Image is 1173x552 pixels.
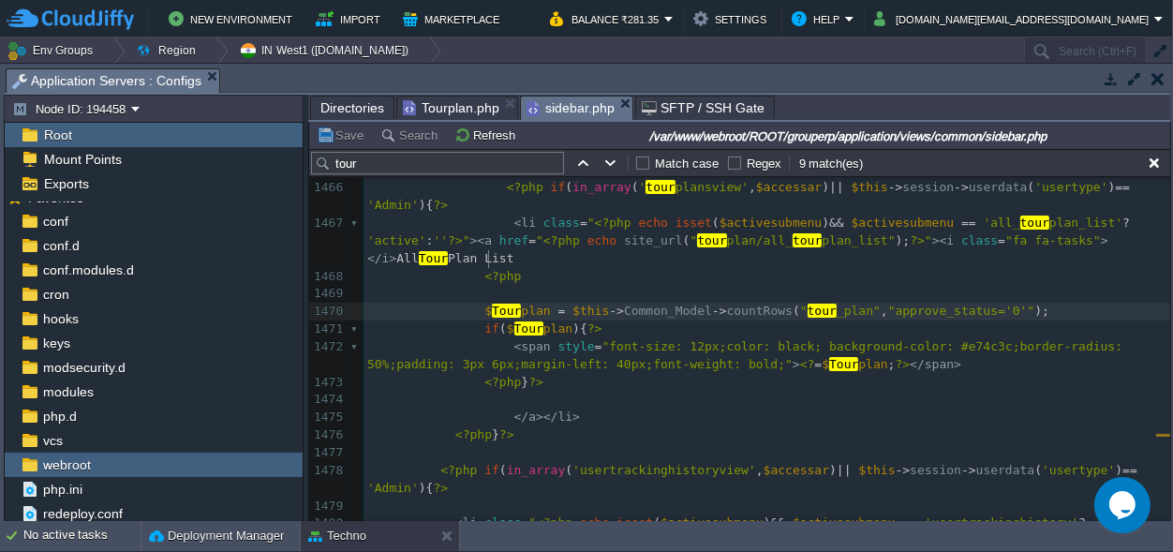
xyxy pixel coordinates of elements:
[39,213,71,230] a: conf
[39,237,82,254] a: conf.d
[1042,463,1115,477] span: 'usertype'
[455,515,463,530] span: <
[320,97,384,119] span: Directories
[309,462,347,480] div: 1478
[572,410,580,424] span: >
[470,233,485,247] span: ><
[1049,216,1122,230] span: plan_list'
[528,375,543,389] span: ?>
[23,521,141,551] div: No active tasks
[998,233,1005,247] span: =
[514,410,529,424] span: </
[572,180,631,194] span: in_array
[12,69,201,93] span: Application Servers : Configs
[39,359,128,376] span: modsecurity.d
[492,304,521,318] span: Tour
[455,427,492,441] span: <?php
[1078,515,1086,530] span: ?
[396,251,418,265] span: All
[793,304,800,318] span: (
[484,304,492,318] span: $
[1005,233,1101,247] span: "fa fa-tasks"
[661,515,764,530] span: $activesubmenu
[543,216,580,230] span: class
[528,233,536,247] span: =
[309,321,347,338] div: 1471
[829,216,844,230] span: &&
[39,261,137,278] a: conf.modules.d
[749,180,756,194] span: ,
[683,233,690,247] span: (
[419,251,448,265] span: Tour
[954,357,961,371] span: >
[961,216,976,230] span: ==
[440,463,477,477] span: <?php
[309,409,347,426] div: 1475
[543,233,580,247] span: <?php
[40,127,75,143] span: Root
[39,505,126,522] a: redeploy.conf
[39,335,73,351] span: keys
[39,456,94,473] a: webroot
[676,216,712,230] span: isset
[580,515,609,530] span: echo
[39,408,80,425] a: php.d
[484,269,521,283] span: <?php
[499,427,514,441] span: ?>
[309,391,347,409] div: 1474
[448,251,513,265] span: Plan List
[558,304,566,318] span: =
[797,155,866,172] div: 9 match(es)
[902,515,917,530] span: ==
[837,304,881,318] span: _plan"
[631,180,639,194] span: (
[40,151,125,168] a: Mount Points
[896,357,911,371] span: ?>
[639,216,668,230] span: echo
[39,286,72,303] span: cron
[149,527,284,545] button: Deployment Manager
[616,515,653,530] span: isset
[800,357,815,371] span: <?
[829,463,837,477] span: )
[587,321,602,336] span: ?>
[309,374,347,392] div: 1473
[239,37,415,64] button: IN West1 ([DOMAIN_NAME])
[484,233,492,247] span: a
[587,233,616,247] span: echo
[793,233,822,247] span: tour
[690,233,697,247] span: "
[521,304,550,318] span: plan
[693,7,772,30] button: Settings
[419,198,434,212] span: ){
[514,321,543,336] span: Tour
[1115,180,1130,194] span: ==
[925,233,932,247] span: "
[551,180,566,194] span: if
[454,127,521,143] button: Refresh
[419,481,434,495] span: ){
[961,233,998,247] span: class
[396,96,518,119] li: /var/www/webroot/ROOT/grouperp/application/controllers/Tourplan.php
[433,233,448,247] span: ''
[814,357,822,371] span: =
[309,303,347,321] div: 1470
[771,515,786,530] span: &&
[492,427,499,441] span: }
[1115,463,1122,477] span: )
[367,233,426,247] span: 'active'
[382,251,390,265] span: i
[756,463,764,477] span: ,
[536,233,543,247] span: "
[426,233,434,247] span: :
[558,410,573,424] span: li
[463,233,470,247] span: "
[881,304,888,318] span: ,
[514,339,522,353] span: <
[609,304,624,318] span: ->
[565,463,572,477] span: (
[1094,477,1154,533] iframe: chat widget
[946,233,954,247] span: i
